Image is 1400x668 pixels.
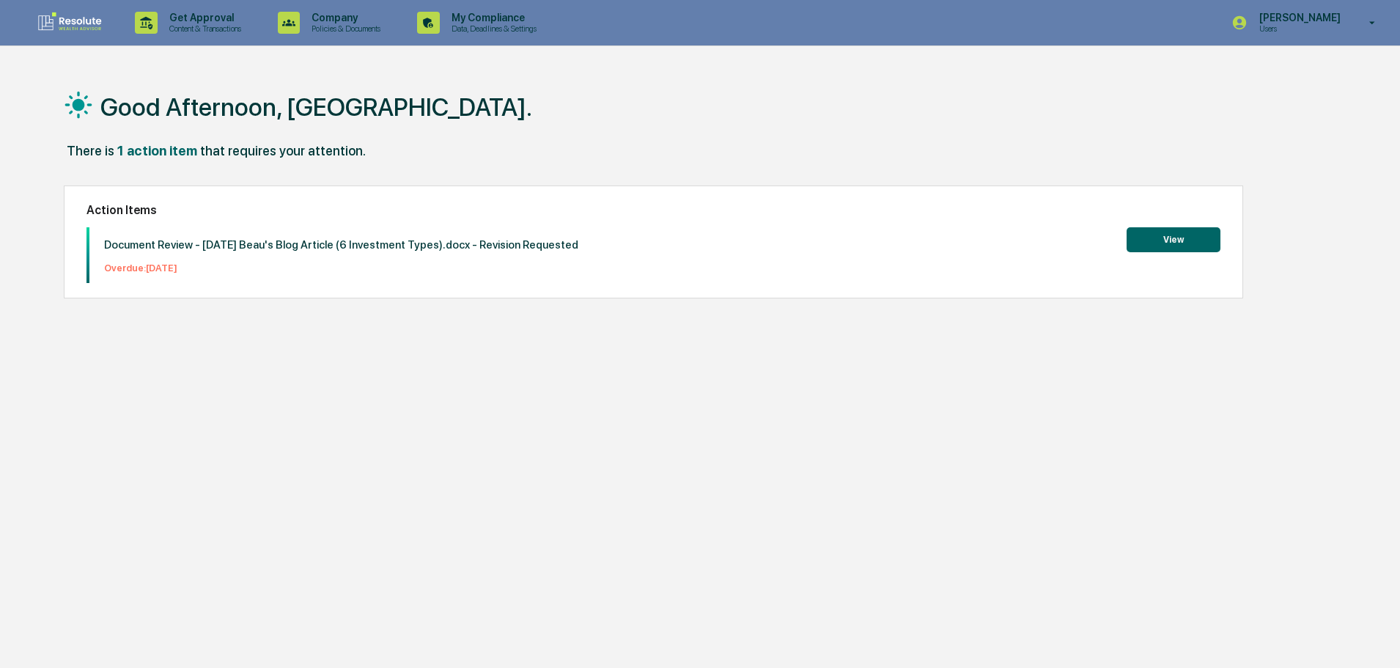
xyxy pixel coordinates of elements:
div: that requires your attention. [200,143,366,158]
p: Content & Transactions [158,23,248,34]
p: Company [300,12,388,23]
div: 1 action item [117,143,197,158]
p: Get Approval [158,12,248,23]
img: logo [35,11,106,34]
div: There is [67,143,114,158]
p: Users [1248,23,1348,34]
p: Overdue: [DATE] [104,263,578,274]
h2: Action Items [86,203,1220,217]
a: View [1127,232,1220,246]
p: [PERSON_NAME] [1248,12,1348,23]
button: View [1127,227,1220,252]
p: Data, Deadlines & Settings [440,23,544,34]
p: My Compliance [440,12,544,23]
p: Policies & Documents [300,23,388,34]
h1: Good Afternoon, [GEOGRAPHIC_DATA]. [100,92,532,122]
p: Document Review - [DATE] Beau's Blog Article (6 Investment Types).docx - Revision Requested [104,238,578,252]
